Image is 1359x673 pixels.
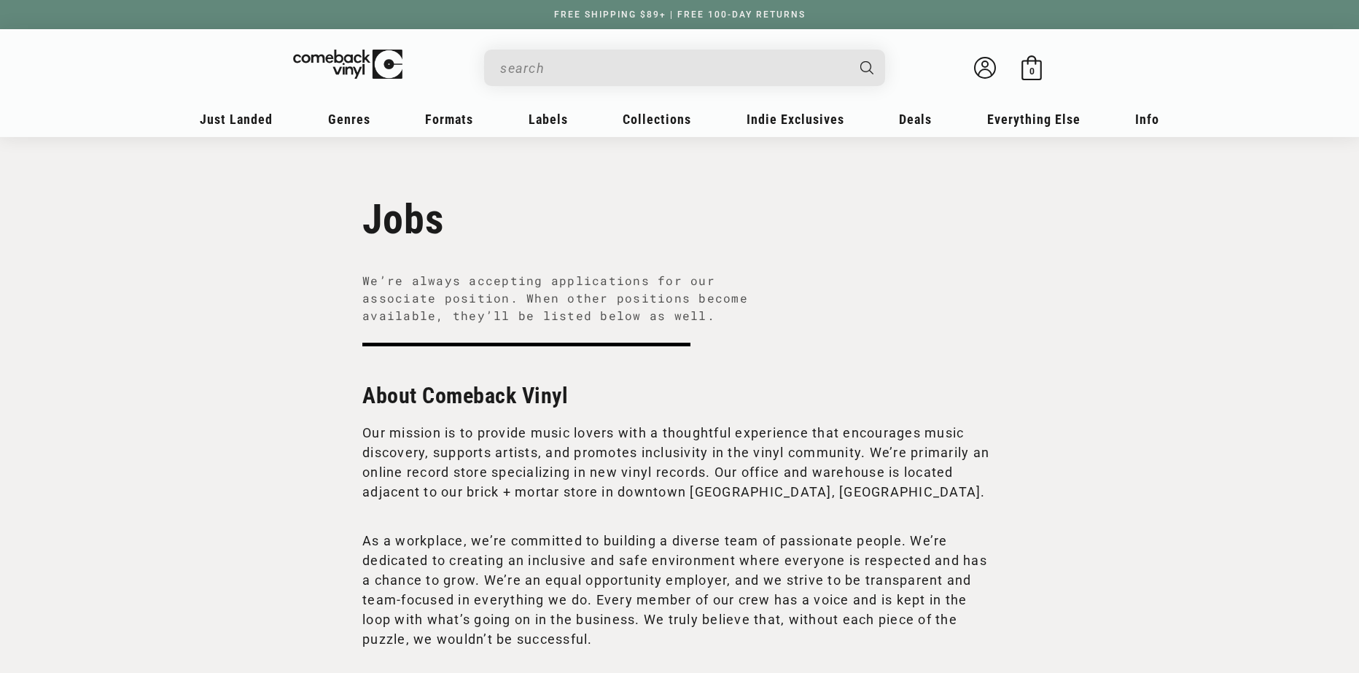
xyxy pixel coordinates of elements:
[623,112,691,127] span: Collections
[899,112,932,127] span: Deals
[484,50,885,86] div: Search
[540,9,820,20] a: FREE SHIPPING $89+ | FREE 100-DAY RETURNS
[362,272,782,324] p: We’re always accepting applications for our associate position. When other positions become avail...
[987,112,1080,127] span: Everything Else
[362,531,997,649] p: As a workplace, we’re committed to building a diverse team of passionate people. We’re dedicated ...
[328,112,370,127] span: Genres
[500,53,846,83] input: When autocomplete results are available use up and down arrows to review and enter to select
[848,50,887,86] button: Search
[425,112,473,127] span: Formats
[529,112,568,127] span: Labels
[1135,112,1159,127] span: Info
[362,195,997,244] h1: Jobs
[362,423,997,502] p: Our mission is to provide music lovers with a thoughtful experience that encourages music discove...
[1029,66,1035,77] span: 0
[362,383,997,408] h2: About Comeback Vinyl
[200,112,273,127] span: Just Landed
[747,112,844,127] span: Indie Exclusives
